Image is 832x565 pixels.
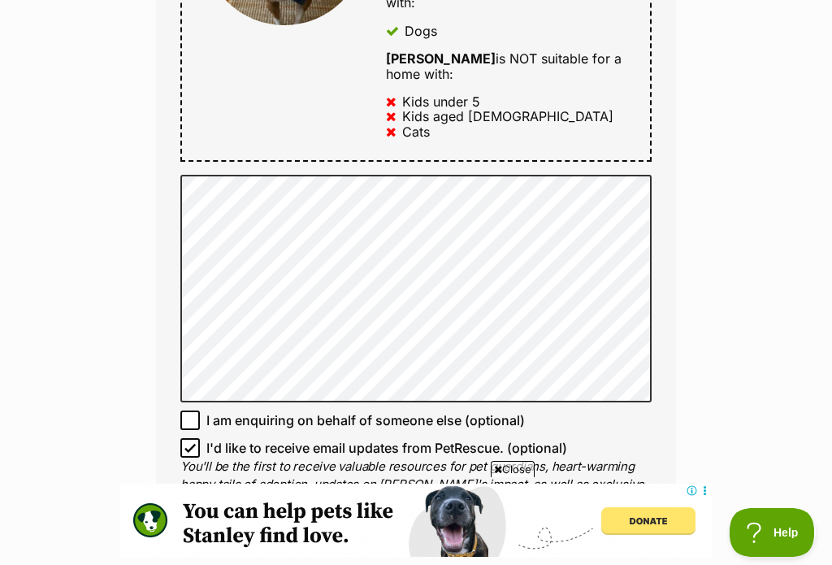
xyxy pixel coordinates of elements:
[206,438,567,458] span: I'd like to receive email updates from PetRescue. (optional)
[402,94,480,109] div: Kids under 5
[405,24,437,38] div: Dogs
[206,411,525,430] span: I am enquiring on behalf of someone else (optional)
[730,508,816,557] iframe: Help Scout Beacon - Open
[386,50,496,67] strong: [PERSON_NAME]
[120,484,712,557] iframe: Advertisement
[402,109,613,124] div: Kids aged [DEMOGRAPHIC_DATA]
[402,124,430,139] div: Cats
[180,458,652,513] p: You'll be the first to receive valuable resources for pet guardians, heart-warming happy tails of...
[386,51,629,81] div: is NOT suitable for a home with:
[491,461,535,477] span: Close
